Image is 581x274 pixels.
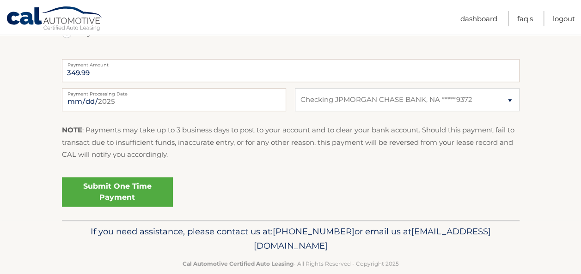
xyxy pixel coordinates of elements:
[68,224,514,254] p: If you need assistance, please contact us at: or email us at
[183,260,294,267] strong: Cal Automotive Certified Auto Leasing
[62,125,82,134] strong: NOTE
[517,11,533,26] a: FAQ's
[6,6,103,33] a: Cal Automotive
[62,88,286,111] input: Payment Date
[62,59,520,66] label: Payment Amount
[553,11,575,26] a: Logout
[62,59,520,82] input: Payment Amount
[273,226,355,237] span: [PHONE_NUMBER]
[62,124,520,161] p: : Payments may take up to 3 business days to post to your account and to clear your bank account....
[62,88,286,95] label: Payment Processing Date
[68,259,514,268] p: - All Rights Reserved - Copyright 2025
[62,177,173,207] a: Submit One Time Payment
[460,11,497,26] a: Dashboard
